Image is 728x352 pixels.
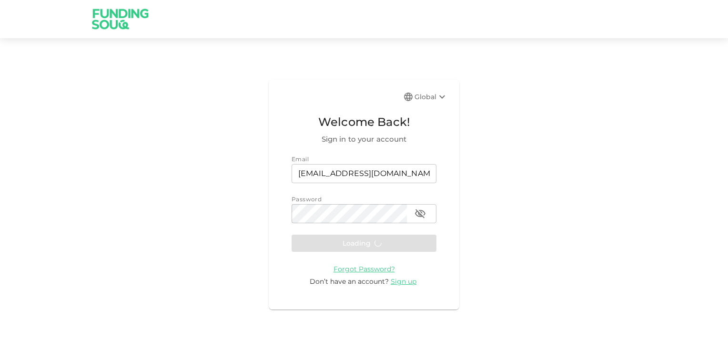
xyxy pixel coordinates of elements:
[292,155,309,163] span: Email
[292,113,436,131] span: Welcome Back!
[292,134,436,145] span: Sign in to your account
[292,204,407,223] input: password
[391,277,416,286] span: Sign up
[415,91,448,103] div: Global
[334,264,395,273] a: Forgot Password?
[292,196,322,203] span: Password
[310,277,389,286] span: Don’t have an account?
[292,164,436,183] input: email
